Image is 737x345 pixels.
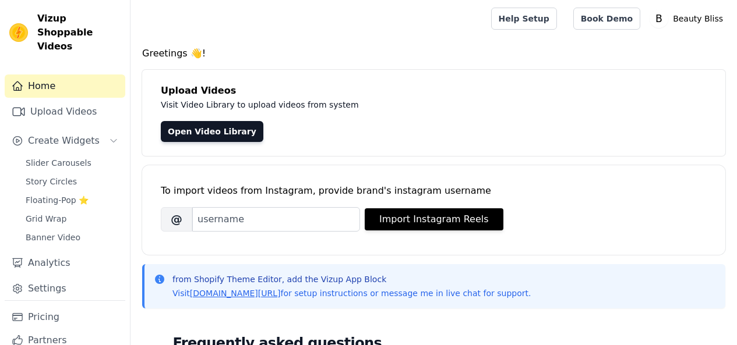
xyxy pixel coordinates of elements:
[161,98,683,112] p: Visit Video Library to upload videos from system
[491,8,557,30] a: Help Setup
[26,157,91,169] span: Slider Carousels
[668,8,728,29] p: Beauty Bliss
[9,23,28,42] img: Vizup
[161,84,707,98] h4: Upload Videos
[19,192,125,208] a: Floating-Pop ⭐
[161,184,707,198] div: To import videos from Instagram, provide brand's instagram username
[26,232,80,243] span: Banner Video
[19,173,125,190] a: Story Circles
[5,277,125,300] a: Settings
[573,8,640,30] a: Book Demo
[5,129,125,152] button: Create Widgets
[19,155,125,171] a: Slider Carousels
[192,207,360,232] input: username
[650,8,728,29] button: B Beauty Bliss
[26,194,89,206] span: Floating-Pop ⭐
[190,289,281,298] a: [DOMAIN_NAME][URL]
[26,213,66,225] span: Grid Wrap
[5,100,125,123] a: Upload Videos
[5,305,125,329] a: Pricing
[26,176,77,187] span: Story Circles
[5,251,125,275] a: Analytics
[28,134,100,148] span: Create Widgets
[142,47,725,61] h4: Greetings 👋!
[172,287,531,299] p: Visit for setup instructions or message me in live chat for support.
[37,12,121,54] span: Vizup Shoppable Videos
[365,208,503,230] button: Import Instagram Reels
[161,207,192,232] span: @
[655,13,662,24] text: B
[161,121,263,142] a: Open Video Library
[172,273,531,285] p: from Shopify Theme Editor, add the Vizup App Block
[5,74,125,98] a: Home
[19,229,125,246] a: Banner Video
[19,211,125,227] a: Grid Wrap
